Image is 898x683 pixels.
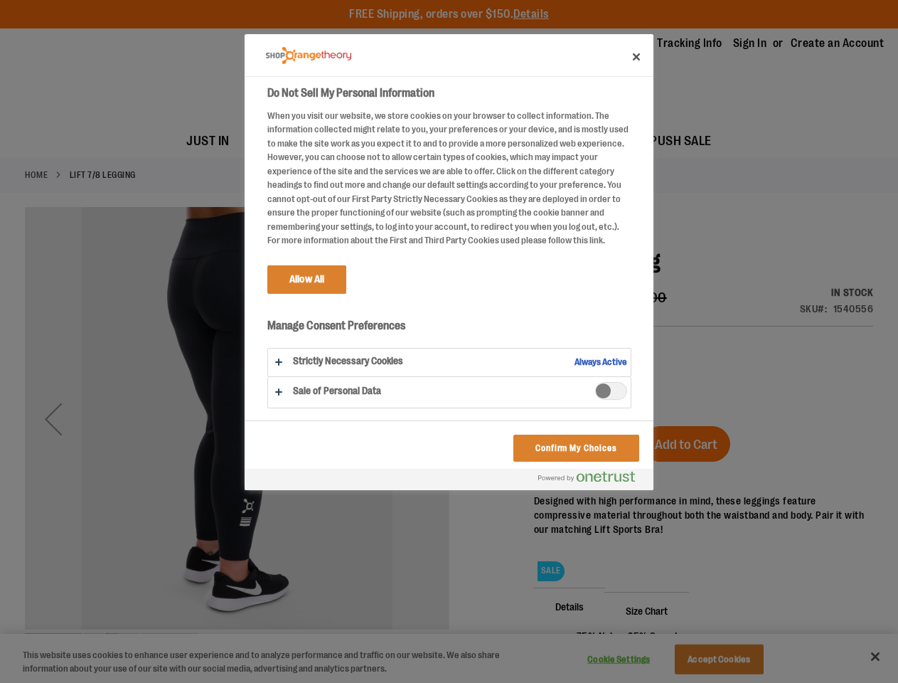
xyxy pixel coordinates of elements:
[266,47,351,65] img: Company Logo
[267,319,631,341] h3: Manage Consent Preferences
[267,85,631,102] h2: Do Not Sell My Personal Information
[267,265,346,294] button: Allow All
[245,34,653,490] div: Do Not Sell My Personal Information
[245,34,653,490] div: Preference center
[595,382,627,400] span: Sale of Personal Data
[266,41,351,70] div: Company Logo
[538,471,635,482] img: Powered by OneTrust Opens in a new Tab
[621,41,652,73] button: Close
[267,109,631,248] div: When you visit our website, we store cookies on your browser to collect information. The informat...
[538,471,646,489] a: Powered by OneTrust Opens in a new Tab
[513,435,639,462] button: Confirm My Choices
